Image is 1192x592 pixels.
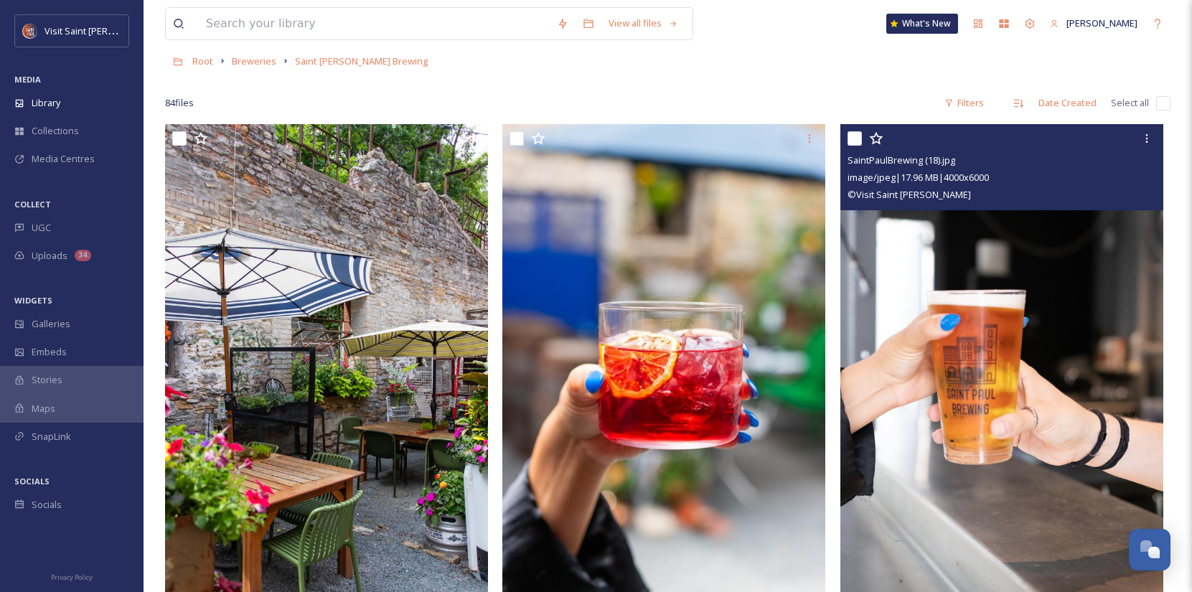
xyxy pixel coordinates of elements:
a: View all files [601,9,685,37]
span: © Visit Saint [PERSON_NAME] [848,188,971,201]
span: Visit Saint [PERSON_NAME] [44,24,159,37]
div: Filters [937,89,991,117]
span: 84 file s [165,96,194,110]
a: Breweries [232,52,276,70]
a: Saint [PERSON_NAME] Brewing [295,52,428,70]
span: MEDIA [14,74,41,85]
span: Privacy Policy [51,573,93,582]
input: Search your library [199,8,550,39]
div: Date Created [1031,89,1104,117]
span: COLLECT [14,199,51,210]
span: WIDGETS [14,295,52,306]
span: UGC [32,221,51,235]
span: Galleries [32,317,70,331]
span: Uploads [32,249,67,263]
span: Breweries [232,55,276,67]
a: Privacy Policy [51,568,93,585]
span: image/jpeg | 17.96 MB | 4000 x 6000 [848,171,989,184]
span: Embeds [32,345,67,359]
span: Collections [32,124,79,138]
button: Open Chat [1129,529,1170,570]
span: Select all [1111,96,1149,110]
a: Root [192,52,213,70]
span: SaintPaulBrewing (18).jpg [848,154,955,166]
span: Media Centres [32,152,95,166]
span: [PERSON_NAME] [1066,17,1137,29]
span: SOCIALS [14,476,50,487]
span: Stories [32,373,62,387]
img: Visit%20Saint%20Paul%20Updated%20Profile%20Image.jpg [23,24,37,38]
span: Library [32,96,60,110]
a: [PERSON_NAME] [1043,9,1145,37]
span: Socials [32,498,62,512]
a: What's New [886,14,958,34]
span: Maps [32,402,55,415]
span: Root [192,55,213,67]
div: 34 [75,250,91,261]
span: Saint [PERSON_NAME] Brewing [295,55,428,67]
span: SnapLink [32,430,71,443]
